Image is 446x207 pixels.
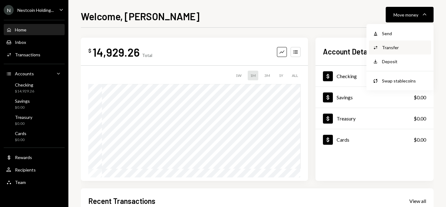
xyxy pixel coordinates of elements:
a: Transactions [4,49,65,60]
a: Recipients [4,164,65,175]
div: Home [15,27,26,32]
div: Transfer [382,44,427,51]
a: Accounts [4,68,65,79]
div: Accounts [15,71,34,76]
div: $0.00 [15,121,32,126]
a: Treasury$0.00 [4,113,65,128]
a: Savings$0.00 [315,87,434,108]
div: Total [142,53,152,58]
a: Team [4,176,65,188]
div: $ [88,48,91,54]
a: Savings$0.00 [4,96,65,111]
div: Cards [337,137,349,143]
a: Inbox [4,36,65,48]
div: Recipients [15,167,36,172]
div: Team [15,180,26,185]
div: Checking [337,73,357,79]
h1: Welcome, [PERSON_NAME] [81,10,200,22]
div: $0.00 [15,137,26,143]
div: ALL [289,71,301,80]
div: 1M [248,71,258,80]
a: Treasury$0.00 [315,108,434,129]
a: Checking$14,929.26 [315,66,434,87]
div: $14,929.26 [15,89,34,94]
div: Move money [393,12,418,18]
h2: Account Details [323,46,374,57]
div: $0.00 [414,94,426,101]
div: $0.00 [414,115,426,122]
div: Deposit [382,58,427,65]
div: Savings [337,94,353,100]
div: Inbox [15,40,26,45]
div: 1W [233,71,244,80]
div: N [4,5,14,15]
a: Checking$14,929.26 [4,80,65,95]
a: Cards$0.00 [315,129,434,150]
a: View all [409,197,426,204]
div: 1Y [276,71,286,80]
div: Savings [15,98,30,104]
div: $0.00 [15,105,30,110]
a: Cards$0.00 [4,129,65,144]
a: Home [4,24,65,35]
div: Checking [15,82,34,87]
div: $0.00 [414,136,426,143]
div: Swap stablecoins [382,78,427,84]
div: View all [409,198,426,204]
div: Treasury [337,115,356,121]
button: Move money [386,7,434,22]
div: Rewards [15,155,32,160]
div: Send [382,30,427,37]
div: 14,929.26 [93,45,140,59]
div: Transactions [15,52,40,57]
div: Nestcoin Holding... [17,7,54,13]
div: Cards [15,131,26,136]
div: Treasury [15,115,32,120]
a: Rewards [4,152,65,163]
h2: Recent Transactions [88,196,155,206]
div: 3M [262,71,273,80]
